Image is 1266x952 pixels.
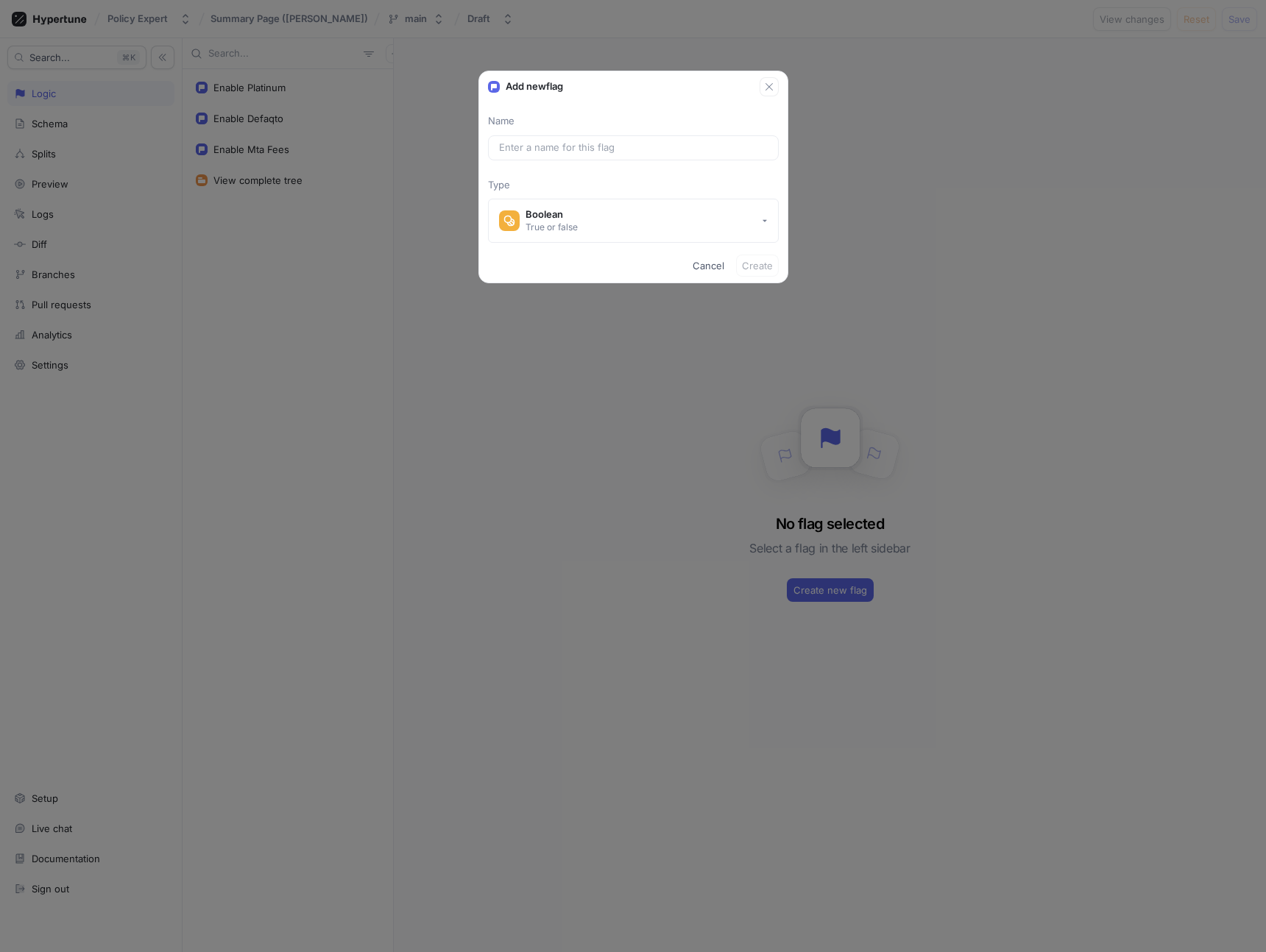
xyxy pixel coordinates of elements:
[499,141,768,155] input: Enter a name for this flag
[488,114,779,129] p: Name
[687,255,730,277] button: Cancel
[742,261,773,270] span: Create
[693,261,724,270] span: Cancel
[736,255,779,277] button: Create
[526,208,578,221] div: Boolean
[488,178,779,193] p: Type
[526,221,578,233] div: True or false
[506,79,563,94] p: Add new flag
[488,199,779,243] button: BooleanTrue or false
